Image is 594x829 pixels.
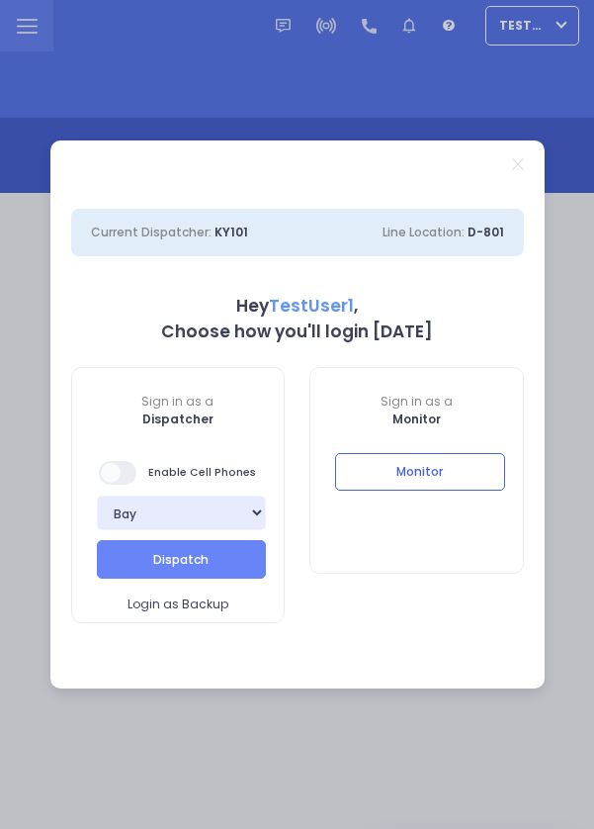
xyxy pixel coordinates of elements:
span: Line Location: [382,224,465,240]
span: Login as Backup [127,596,228,613]
a: Close [512,158,523,169]
span: TestUser1 [269,294,354,318]
button: Dispatch [97,540,267,578]
span: Enable Cell Phones [99,459,256,487]
span: Sign in as a [310,393,523,411]
b: Choose how you'll login [DATE] [161,320,433,343]
b: Dispatcher [142,411,213,427]
span: D-801 [467,224,504,240]
span: Sign in as a [72,393,285,411]
span: Current Dispatcher: [91,224,212,240]
b: Hey , [236,294,358,318]
b: Monitor [392,411,441,427]
button: Monitor [335,453,505,491]
span: KY101 [214,224,248,240]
